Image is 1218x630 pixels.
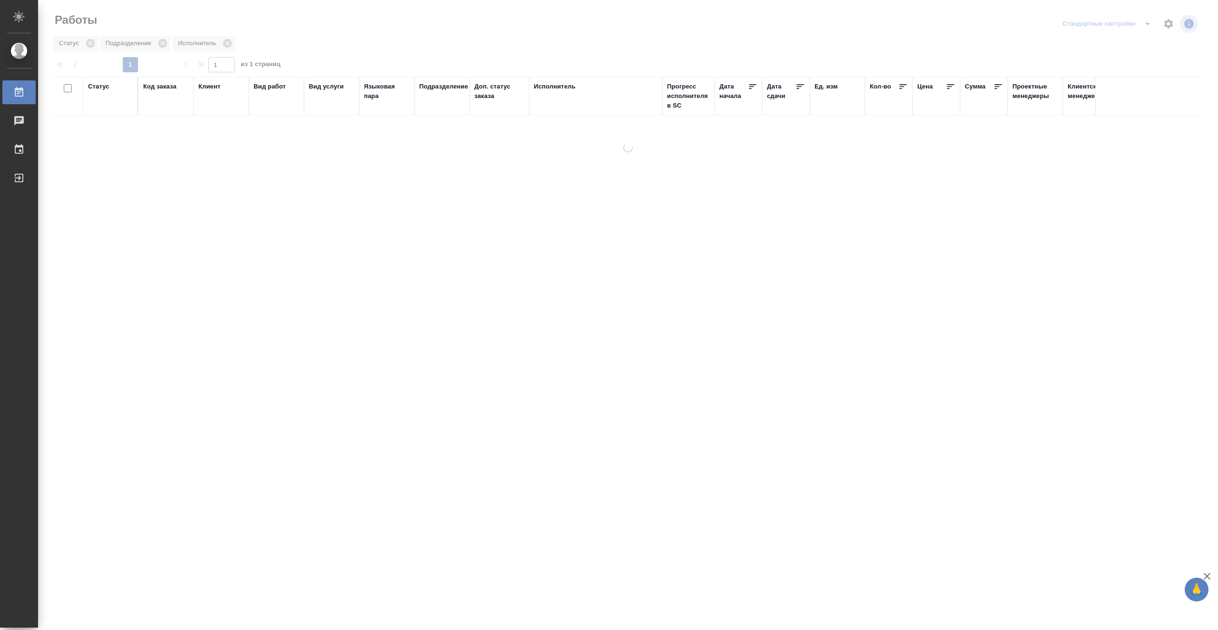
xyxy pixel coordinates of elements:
[719,82,748,101] div: Дата начала
[767,82,796,101] div: Дата сдачи
[254,82,286,91] div: Вид работ
[965,82,985,91] div: Сумма
[1012,82,1058,101] div: Проектные менеджеры
[870,82,891,91] div: Кол-во
[364,82,410,101] div: Языковая пара
[419,82,468,91] div: Подразделение
[1068,82,1113,101] div: Клиентские менеджеры
[198,82,220,91] div: Клиент
[1185,578,1208,601] button: 🙏
[474,82,524,101] div: Доп. статус заказа
[88,82,109,91] div: Статус
[917,82,933,91] div: Цена
[534,82,576,91] div: Исполнитель
[143,82,177,91] div: Код заказа
[309,82,344,91] div: Вид услуги
[815,82,838,91] div: Ед. изм
[1189,580,1205,600] span: 🙏
[667,82,710,110] div: Прогресс исполнителя в SC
